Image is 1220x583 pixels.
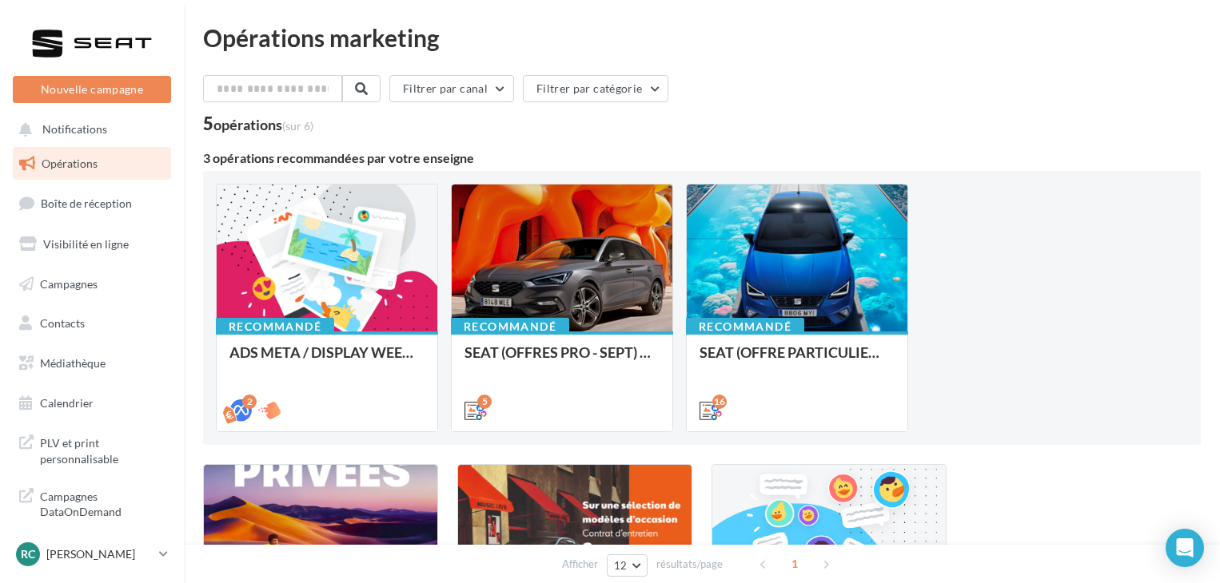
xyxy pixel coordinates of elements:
a: PLV et print personnalisable [10,426,174,473]
span: Boîte de réception [41,196,132,210]
div: Recommandé [686,318,804,335]
a: Calendrier [10,387,174,420]
div: Opérations marketing [203,26,1201,50]
div: opérations [213,117,313,132]
span: 1 [782,551,807,577]
a: Campagnes [10,268,174,301]
span: Calendrier [40,396,94,410]
a: Boîte de réception [10,186,174,220]
span: RC [21,546,35,562]
span: Médiathèque [40,356,106,370]
span: résultats/page [656,557,723,572]
span: Campagnes [40,276,98,290]
button: 12 [607,554,648,577]
span: Visibilité en ligne [43,237,129,251]
div: Open Intercom Messenger [1166,529,1204,567]
div: ADS META / DISPLAY WEEK-END Extraordinaire (JPO) Septembre 2025 [229,344,425,376]
span: Campagnes DataOnDemand [40,486,165,520]
div: 3 opérations recommandées par votre enseigne [203,152,1201,165]
a: Opérations [10,147,174,180]
button: Nouvelle campagne [13,76,171,103]
div: SEAT (OFFRE PARTICULIER - SEPT) - SOCIAL MEDIA [700,344,895,360]
span: Afficher [562,557,598,572]
div: Recommandé [216,318,334,335]
a: Visibilité en ligne [10,228,174,261]
span: Contacts [40,316,85,330]
p: [PERSON_NAME] [46,546,153,562]
div: 5 [477,395,492,409]
button: Filtrer par catégorie [523,75,668,102]
span: Notifications [42,123,107,137]
div: 16 [712,395,727,409]
span: (sur 6) [282,119,313,133]
span: Opérations [42,157,98,170]
a: Campagnes DataOnDemand [10,479,174,526]
div: SEAT (OFFRES PRO - SEPT) - SOCIAL MEDIA [464,344,660,376]
div: 2 [242,395,257,409]
div: 5 [203,115,313,133]
span: PLV et print personnalisable [40,432,165,466]
a: Contacts [10,307,174,340]
button: Filtrer par canal [389,75,514,102]
div: Recommandé [451,318,569,335]
span: 12 [614,559,628,572]
a: Médiathèque [10,347,174,380]
a: RC [PERSON_NAME] [13,539,171,569]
